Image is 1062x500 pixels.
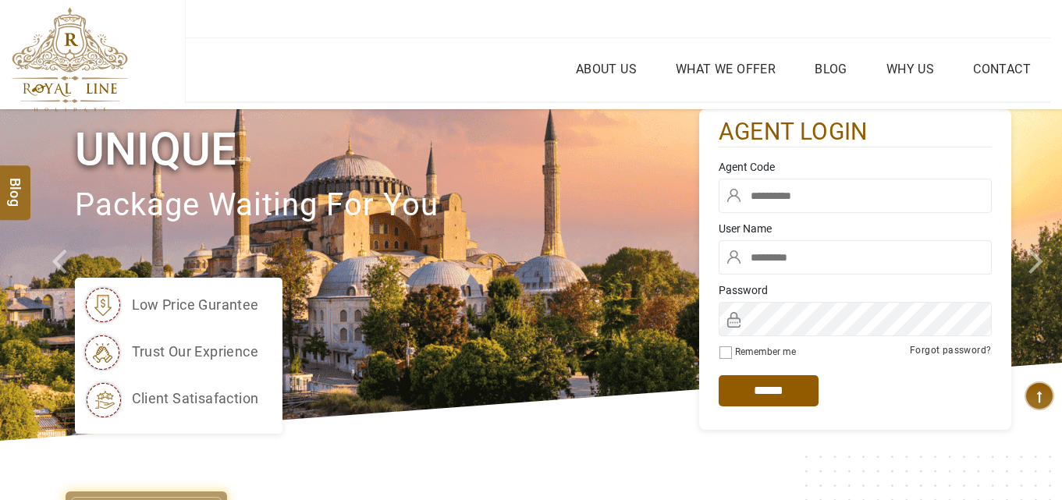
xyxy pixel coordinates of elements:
[719,221,992,236] label: User Name
[672,58,780,80] a: What we Offer
[83,379,259,418] li: client satisafaction
[811,58,851,80] a: Blog
[75,179,699,232] p: package waiting for you
[83,285,259,324] li: low price gurantee
[5,178,26,191] span: Blog
[719,159,992,175] label: Agent Code
[719,117,992,147] h2: agent login
[969,58,1035,80] a: Contact
[1009,109,1062,441] a: Check next image
[75,120,699,179] h1: Unique
[12,7,128,112] img: The Royal Line Holidays
[883,58,938,80] a: Why Us
[83,332,259,371] li: trust our exprience
[719,282,992,298] label: Password
[735,346,796,357] label: Remember me
[910,345,991,356] a: Forgot password?
[572,58,641,80] a: About Us
[32,109,85,441] a: Check next prev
